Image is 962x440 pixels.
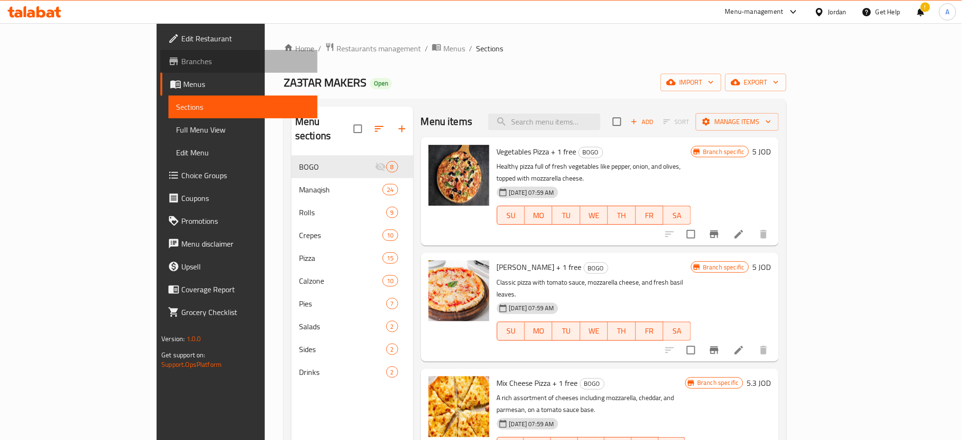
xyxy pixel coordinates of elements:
[629,116,655,127] span: Add
[425,43,428,54] li: /
[176,147,310,158] span: Edit Menu
[580,378,605,390] div: BOGO
[725,74,786,91] button: export
[636,322,663,341] button: FR
[725,6,784,18] div: Menu-management
[497,206,525,225] button: SU
[176,124,310,135] span: Full Menu View
[753,260,771,274] h6: 5 JOD
[828,7,847,17] div: Jordan
[752,339,775,362] button: delete
[443,43,465,54] span: Menus
[946,7,950,17] span: A
[429,145,489,206] img: Vegetables Pizza + 1 free
[383,252,398,264] div: items
[663,322,691,341] button: SA
[370,78,392,89] div: Open
[299,161,375,172] span: BOGO
[299,252,383,264] span: Pizza
[176,101,310,113] span: Sections
[181,306,310,318] span: Grocery Checklist
[160,278,318,301] a: Coverage Report
[386,298,398,309] div: items
[368,117,391,140] span: Sort sections
[696,113,779,131] button: Manage items
[183,78,310,90] span: Menus
[299,321,386,332] span: Salads
[161,349,205,361] span: Get support on:
[160,187,318,210] a: Coupons
[284,72,366,93] span: ZA3TAR MAKERS
[693,378,742,387] span: Branch specific
[497,277,691,300] p: Classic pizza with tomato sauce, mozzarella cheese, and fresh basil leaves.
[160,232,318,255] a: Menu disclaimer
[295,115,354,143] h2: Menu sections
[612,209,632,222] span: TH
[160,73,318,96] a: Menus
[699,263,748,272] span: Branch specific
[607,112,627,132] span: Select section
[325,42,421,55] a: Restaurants management
[181,170,310,181] span: Choice Groups
[681,340,701,360] span: Select to update
[161,333,185,345] span: Version:
[391,117,413,140] button: Add section
[383,185,397,194] span: 24
[608,322,635,341] button: TH
[432,42,465,55] a: Menus
[488,114,600,130] input: search
[640,324,660,338] span: FR
[291,178,413,201] div: Manaqish24
[291,315,413,338] div: Salads2
[580,322,608,341] button: WE
[552,206,580,225] button: TU
[160,210,318,232] a: Promotions
[187,333,201,345] span: 1.0.0
[608,206,635,225] button: TH
[733,77,779,88] span: export
[299,184,383,195] span: Manaqish
[579,147,603,158] span: BOGO
[299,207,386,218] div: Rolls
[168,118,318,141] a: Full Menu View
[386,344,398,355] div: items
[383,230,398,241] div: items
[383,231,397,240] span: 10
[181,215,310,227] span: Promotions
[160,164,318,187] a: Choice Groups
[375,161,386,172] svg: Inactive section
[667,209,687,222] span: SA
[733,344,745,356] a: Edit menu item
[429,376,489,437] img: Mix Cheese Pizza + 1 free
[627,115,657,129] span: Add item
[703,339,726,362] button: Branch-specific-item
[168,141,318,164] a: Edit Menu
[299,230,383,241] span: Crepes
[291,155,413,178] div: BOGO8
[663,206,691,225] button: SA
[469,43,472,54] li: /
[383,184,398,195] div: items
[181,192,310,204] span: Coupons
[421,115,473,129] h2: Menu items
[181,284,310,295] span: Coverage Report
[383,254,397,263] span: 15
[753,145,771,158] h6: 5 JOD
[699,147,748,156] span: Branch specific
[299,298,386,309] span: Pies
[501,324,521,338] span: SU
[505,304,558,313] span: [DATE] 07:59 AM
[291,152,413,387] nav: Menu sections
[556,324,576,338] span: TU
[291,292,413,315] div: Pies7
[160,50,318,73] a: Branches
[584,263,608,274] span: BOGO
[336,43,421,54] span: Restaurants management
[505,188,558,197] span: [DATE] 07:59 AM
[181,56,310,67] span: Branches
[386,207,398,218] div: items
[497,392,686,416] p: A rich assortment of cheeses including mozzarella, cheddar, and parmesan, on a tomato sauce base.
